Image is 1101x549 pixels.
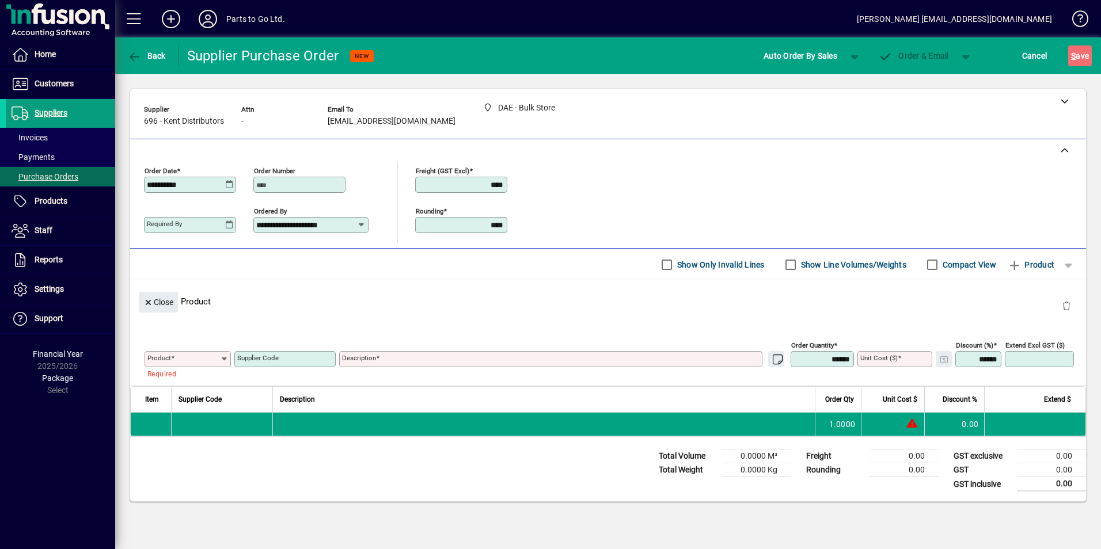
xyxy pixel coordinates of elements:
[1022,47,1047,65] span: Cancel
[139,292,178,312] button: Close
[147,220,182,228] mat-label: Required by
[33,349,83,359] span: Financial Year
[948,477,1017,491] td: GST inclusive
[764,47,837,65] span: Auto Order By Sales
[791,341,834,349] mat-label: Order Quantity
[940,259,996,270] label: Compact View
[799,259,906,270] label: Show Line Volumes/Weights
[35,196,67,205] span: Products
[147,354,171,362] mat-label: Product
[35,314,63,323] span: Support
[226,10,285,28] div: Parts to Go Ltd.
[12,152,55,162] span: Payments
[12,172,78,181] span: Purchase Orders
[722,463,791,477] td: 0.0000 Kg
[1017,449,1086,463] td: 0.00
[6,128,115,147] a: Invoices
[35,226,52,235] span: Staff
[147,367,222,379] mat-error: Required
[35,49,56,59] span: Home
[758,45,843,66] button: Auto Order By Sales
[1005,341,1065,349] mat-label: Extend excl GST ($)
[1064,2,1087,40] a: Knowledge Base
[42,373,73,383] span: Package
[6,70,115,98] a: Customers
[870,463,939,477] td: 0.00
[416,167,469,175] mat-label: Freight (GST excl)
[1068,45,1092,66] button: Save
[6,216,115,245] a: Staff
[145,167,177,175] mat-label: Order date
[6,187,115,216] a: Products
[675,259,765,270] label: Show Only Invalid Lines
[254,207,287,215] mat-label: Ordered by
[187,47,339,65] div: Supplier Purchase Order
[6,246,115,274] a: Reports
[130,280,1086,322] div: Product
[1017,477,1086,491] td: 0.00
[1019,45,1050,66] button: Cancel
[653,463,722,477] td: Total Weight
[6,167,115,186] a: Purchase Orders
[6,147,115,167] a: Payments
[342,354,376,362] mat-label: Description
[153,9,189,29] button: Add
[145,393,159,406] span: Item
[870,449,939,463] td: 0.00
[873,45,955,66] button: Order & Email
[6,40,115,69] a: Home
[1053,300,1080,311] app-page-header-button: Delete
[280,393,315,406] span: Description
[127,51,166,60] span: Back
[136,296,181,307] app-page-header-button: Close
[943,393,977,406] span: Discount %
[189,9,226,29] button: Profile
[143,293,173,312] span: Close
[860,354,898,362] mat-label: Unit Cost ($)
[115,45,179,66] app-page-header-button: Back
[800,449,870,463] td: Freight
[328,117,455,126] span: [EMAIL_ADDRESS][DOMAIN_NAME]
[241,117,244,126] span: -
[883,393,917,406] span: Unit Cost $
[237,354,279,362] mat-label: Supplier Code
[1053,292,1080,319] button: Delete
[1071,47,1089,65] span: ave
[12,133,48,142] span: Invoices
[6,304,115,333] a: Support
[1017,463,1086,477] td: 0.00
[144,117,224,126] span: 696 - Kent Distributors
[35,284,64,293] span: Settings
[653,449,722,463] td: Total Volume
[35,108,67,117] span: Suppliers
[1071,51,1076,60] span: S
[924,413,984,436] td: 0.00
[355,52,369,60] span: NEW
[948,449,1017,463] td: GST exclusive
[800,463,870,477] td: Rounding
[179,393,222,406] span: Supplier Code
[35,255,63,264] span: Reports
[948,463,1017,477] td: GST
[879,51,949,60] span: Order & Email
[956,341,993,349] mat-label: Discount (%)
[722,449,791,463] td: 0.0000 M³
[35,79,74,88] span: Customers
[825,393,854,406] span: Order Qty
[124,45,169,66] button: Back
[254,167,295,175] mat-label: Order number
[857,10,1052,28] div: [PERSON_NAME] [EMAIL_ADDRESS][DOMAIN_NAME]
[815,413,861,436] td: 1.0000
[416,207,443,215] mat-label: Rounding
[1044,393,1071,406] span: Extend $
[6,275,115,304] a: Settings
